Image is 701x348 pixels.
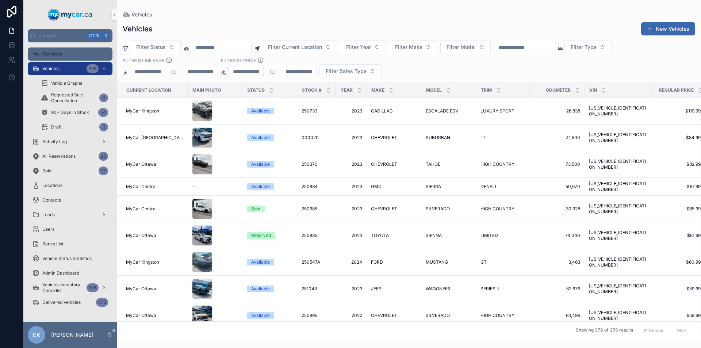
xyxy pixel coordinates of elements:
span: 250733 [302,108,317,114]
a: Requested Sale Cancellation0 [37,91,112,104]
span: HIGH COUNTRY [480,206,514,212]
span: 250835 [302,233,317,238]
a: Sold37 [28,164,112,177]
span: GT [480,259,487,265]
div: Available [251,134,270,141]
span: HIGH COUNTRY [480,161,514,167]
span: TAHOE [426,161,440,167]
a: 250370 [302,161,331,167]
span: ESCALADE ESV [426,108,458,114]
a: [US_VEHICLE_IDENTIFICATION_NUMBER] [589,256,648,268]
span: Regular Price [659,87,694,93]
img: App logo [48,9,92,20]
span: GMC [371,184,382,190]
a: 250547A [302,259,331,265]
span: CHEVROLET [371,135,397,141]
div: Available [251,286,270,292]
span: Current Location [126,87,171,93]
a: 41,500 [534,135,580,141]
span: 250547A [302,259,320,265]
span: MyCar Central [126,184,157,190]
a: MyCar Kingston [126,108,183,114]
button: Select Button [130,40,181,54]
span: Main Photo [192,87,221,93]
a: HIGH COUNTRY [480,206,525,212]
span: -- [192,184,196,190]
a: SIERRA [426,184,472,190]
a: CHEVROLET [371,135,417,141]
a: 90+ Days In Stock54 [37,106,112,119]
a: Transfers [28,47,112,61]
a: SILVERADO [426,313,472,318]
span: CADILLAC [371,108,393,114]
a: 250834 [302,184,331,190]
div: Available [251,312,270,319]
a: Banks List [28,237,112,251]
span: SIENNA [426,233,442,238]
button: Select Button [319,64,382,78]
a: 82,676 [534,286,580,292]
span: Vehicle Status Statistics [42,256,92,261]
span: Users [42,226,54,232]
a: [US_VEHICLE_IDENTIFICATION_NUMBER] [589,132,648,144]
span: Trim [481,87,492,93]
a: FORD [371,259,417,265]
a: [US_VEHICLE_IDENTIFICATION_NUMBER] [589,203,648,215]
a: Admin Dashboard [28,267,112,280]
a: MyCar Ottawa [126,286,183,292]
a: 250835 [302,233,331,238]
span: Jump to... [39,33,85,39]
a: GMC [371,184,417,190]
a: Available [247,108,293,114]
span: K [103,33,109,39]
span: SIERRA [426,184,441,190]
a: LUXURY SPORT [480,108,525,114]
a: [US_VEHICLE_IDENTIFICATION_NUMBER] [589,310,648,321]
span: SILVERADO [426,313,450,318]
div: 573 [96,298,108,307]
div: Available [251,161,270,168]
label: Filter By Mileage [123,57,164,64]
a: WAGONEER [426,286,472,292]
span: Filter Sales Type [326,68,367,75]
span: [US_VEHICLE_IDENTIFICATION_NUMBER] [589,181,648,192]
a: Vehicles [123,11,152,18]
a: 2023 [340,206,362,212]
a: 250985 [302,206,331,212]
button: Jump to...CtrlK [28,29,112,42]
a: MyCar Central [126,206,183,212]
span: DENALI [480,184,496,190]
span: FORD [371,259,383,265]
a: CHEVROLET [371,161,417,167]
div: 378 [87,283,99,292]
button: Select Button [262,40,337,54]
a: MyCar Ottawa [126,161,183,167]
span: 250895 [302,313,317,318]
a: Locations [28,179,112,192]
a: 250895 [302,313,331,318]
a: Users [28,223,112,236]
a: [US_VEHICLE_IDENTIFICATION_NUMBER] [589,230,648,241]
a: SILVERADO [426,206,472,212]
a: New Vehicles [641,22,695,35]
span: Make [371,87,384,93]
span: [US_VEHICLE_IDENTIFICATION_NUMBER] [589,105,648,117]
a: MyCar Central [126,184,183,190]
span: Status [247,87,265,93]
a: 26,838 [534,108,580,114]
a: 3,463 [534,259,580,265]
a: Draft3 [37,121,112,134]
h1: Vehicles [123,24,153,34]
span: [US_VEHICLE_IDENTIFICATION_NUMBER] [589,158,648,170]
a: Vehicles378 [28,62,112,75]
a: Available [247,183,293,190]
a: DENALI [480,184,525,190]
a: 2023 [340,108,362,114]
span: All Reservations [42,153,76,159]
a: MyCar Ottawa [126,233,183,238]
span: MyCar Kingston [126,259,159,265]
span: LIMITED [480,233,498,238]
a: Reserved [247,232,293,239]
